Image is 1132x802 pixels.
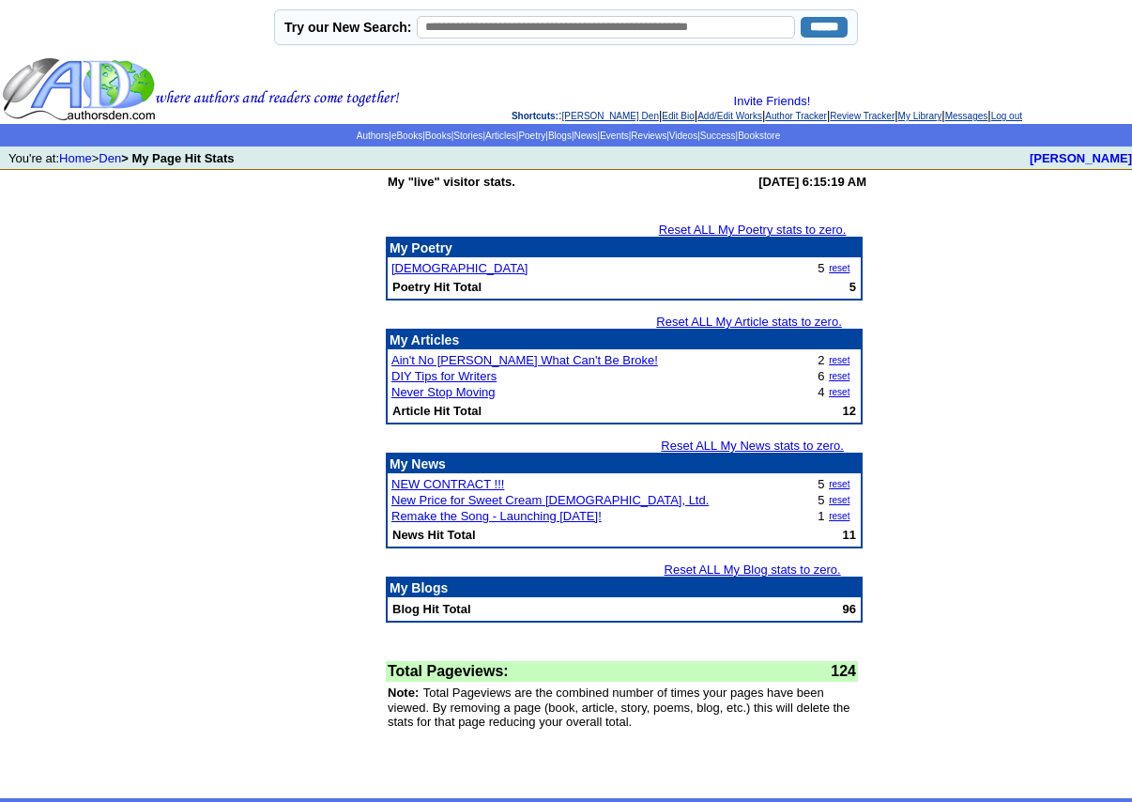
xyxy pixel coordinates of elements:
[512,111,558,121] span: Shortcuts:
[829,355,849,365] a: reset
[818,477,824,491] font: 5
[425,131,451,141] a: Books
[600,131,629,141] a: Events
[357,131,389,141] a: Authors
[818,493,824,507] font: 5
[392,602,471,616] b: Blog Hit Total
[829,511,849,521] a: reset
[391,369,497,383] a: DIY Tips for Writers
[734,94,811,108] a: Invite Friends!
[758,175,866,189] b: [DATE] 6:15:19 AM
[390,240,859,255] p: My Poetry
[831,663,856,679] font: 124
[631,131,666,141] a: Reviews
[574,131,598,141] a: News
[388,686,850,729] font: Total Pageviews are the combined number of times your pages have been viewed. By removing a page ...
[392,404,482,418] b: Article Hit Total
[818,353,824,367] font: 2
[818,509,824,523] font: 1
[453,131,482,141] a: Stories
[390,332,859,347] p: My Articles
[830,111,895,121] a: Review Tracker
[661,439,844,453] a: Reset ALL My News stats to zero.
[390,580,859,595] p: My Blogs
[765,111,827,121] a: Author Tracker
[388,175,515,189] b: My "live" visitor stats.
[829,495,849,505] a: reset
[391,385,496,399] a: Never Stop Moving
[665,563,841,577] a: Reset ALL My Blog stats to zero.
[843,528,856,542] b: 11
[2,56,400,122] img: header_logo2.gif
[1030,151,1132,165] a: [PERSON_NAME]
[562,111,659,121] a: [PERSON_NAME] Den
[404,94,1130,122] div: : | | | | | | |
[388,663,509,679] font: Total Pageviews:
[669,131,697,141] a: Videos
[843,602,856,616] b: 96
[656,315,842,329] a: Reset ALL My Article stats to zero.
[518,131,545,141] a: Poetry
[818,369,824,383] font: 6
[391,131,422,141] a: eBooks
[829,371,849,381] a: reset
[388,686,419,700] font: Note:
[392,528,476,542] b: News Hit Total
[391,353,658,367] a: Ain't No [PERSON_NAME] What Can't Be Broke!
[659,223,847,237] a: Reset ALL My Poetry stats to zero.
[485,131,516,141] a: Articles
[392,280,482,294] b: Poetry Hit Total
[548,131,572,141] a: Blogs
[99,151,121,165] a: Den
[843,404,856,418] b: 12
[284,20,411,35] label: Try our New Search:
[390,456,859,471] p: My News
[991,111,1022,121] a: Log out
[818,261,824,275] font: 5
[391,509,602,523] a: Remake the Song - Launching [DATE]!
[8,151,234,165] font: You're at: >
[829,387,849,397] a: reset
[738,131,780,141] a: Bookstore
[391,477,504,491] a: NEW CONTRACT !!!
[391,261,528,275] a: [DEMOGRAPHIC_DATA]
[829,263,849,273] a: reset
[662,111,694,121] a: Edit Bio
[121,151,234,165] b: > My Page Hit Stats
[700,131,736,141] a: Success
[849,280,856,294] b: 5
[391,493,709,507] a: New Price for Sweet Cream [DEMOGRAPHIC_DATA], Ltd.
[945,111,988,121] a: Messages
[818,385,824,399] font: 4
[59,151,92,165] a: Home
[829,479,849,489] a: reset
[898,111,942,121] a: My Library
[697,111,762,121] a: Add/Edit Works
